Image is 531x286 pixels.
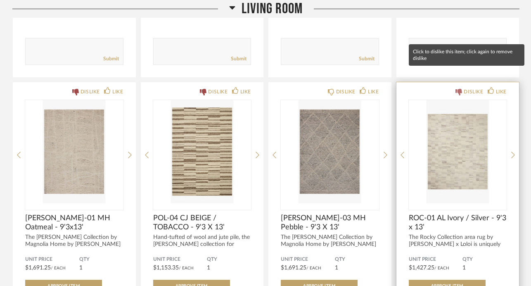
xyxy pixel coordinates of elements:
[51,266,66,270] span: / Each
[25,265,51,271] span: $1,691.25
[179,266,194,270] span: / Each
[496,88,507,96] div: LIKE
[153,234,251,262] div: Hand-tufted of wool and jute pile, the [PERSON_NAME] collection for [PERSON_NAME] Loves [PERSON_N...
[281,256,335,263] span: Unit Price
[25,100,123,203] div: 0
[153,100,251,203] div: 0
[335,265,338,271] span: 1
[359,55,375,62] a: Submit
[25,214,123,232] span: [PERSON_NAME]-01 MH Oatmeal - 9'3x13'
[281,100,379,203] img: undefined
[281,265,306,271] span: $1,691.25
[434,266,449,270] span: / Each
[281,214,379,232] span: [PERSON_NAME]-03 MH Pebble - 9'3 X 13'
[112,88,123,96] div: LIKE
[336,88,356,96] div: DISLIKE
[25,256,79,263] span: Unit Price
[79,265,83,271] span: 1
[231,55,247,62] a: Submit
[368,88,379,96] div: LIKE
[81,88,100,96] div: DISLIKE
[207,265,210,271] span: 1
[281,100,379,203] div: 0
[409,234,507,255] div: The Rocky Collection area rug by [PERSON_NAME] x Loloi is uniquely hand...
[153,100,251,203] img: undefined
[208,88,228,96] div: DISLIKE
[79,256,123,263] span: QTY
[153,265,179,271] span: $1,153.35
[409,100,507,203] div: 0
[462,256,507,263] span: QTY
[409,265,434,271] span: $1,427.25
[153,256,207,263] span: Unit Price
[240,88,251,96] div: LIKE
[464,88,483,96] div: DISLIKE
[306,266,321,270] span: / Each
[409,214,507,232] span: ROC-01 AL Ivory / Silver - 9'3 x 13'
[409,100,507,203] img: undefined
[335,256,379,263] span: QTY
[281,234,379,255] div: The [PERSON_NAME] Collection by Magnolia Home by [PERSON_NAME] x [PERSON_NAME] is a s...
[207,256,251,263] span: QTY
[462,265,466,271] span: 1
[103,55,119,62] a: Submit
[25,100,123,203] img: undefined
[25,234,123,255] div: The [PERSON_NAME] Collection by Magnolia Home by [PERSON_NAME] x [PERSON_NAME] is a s...
[153,214,251,232] span: POL-04 CJ BEIGE / TOBACCO - 9'3 X 13'
[409,256,463,263] span: Unit Price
